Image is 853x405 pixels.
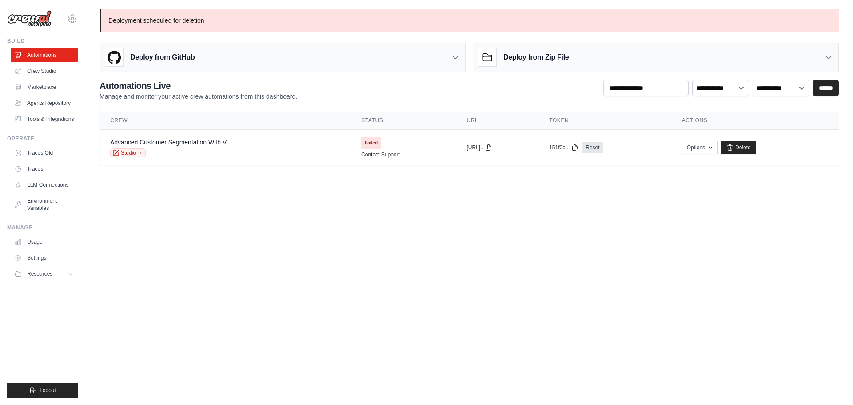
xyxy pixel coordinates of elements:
[7,383,78,398] button: Logout
[11,251,78,265] a: Settings
[361,137,381,149] span: Failed
[11,146,78,160] a: Traces Old
[7,224,78,231] div: Manage
[7,10,52,27] img: Logo
[11,48,78,62] a: Automations
[11,96,78,110] a: Agents Repository
[721,141,756,154] a: Delete
[11,64,78,78] a: Crew Studio
[11,194,78,215] a: Environment Variables
[27,270,52,277] span: Resources
[11,235,78,249] a: Usage
[11,112,78,126] a: Tools & Integrations
[11,178,78,192] a: LLM Connections
[671,112,839,130] th: Actions
[100,112,351,130] th: Crew
[11,162,78,176] a: Traces
[361,151,400,158] a: Contact Support
[503,52,569,63] h3: Deploy from Zip File
[582,142,603,153] a: Reset
[105,48,123,66] img: GitHub Logo
[110,148,146,157] a: Studio
[11,267,78,281] button: Resources
[100,80,297,92] h2: Automations Live
[538,112,671,130] th: Token
[682,141,718,154] button: Options
[7,135,78,142] div: Operate
[100,92,297,101] p: Manage and monitor your active crew automations from this dashboard.
[549,144,578,151] button: 151f0c...
[7,37,78,44] div: Build
[11,80,78,94] a: Marketplace
[130,52,195,63] h3: Deploy from GitHub
[351,112,456,130] th: Status
[100,9,839,32] p: Deployment scheduled for deletion
[456,112,539,130] th: URL
[110,139,231,146] a: Advanced Customer Segmentation With V...
[40,387,56,394] span: Logout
